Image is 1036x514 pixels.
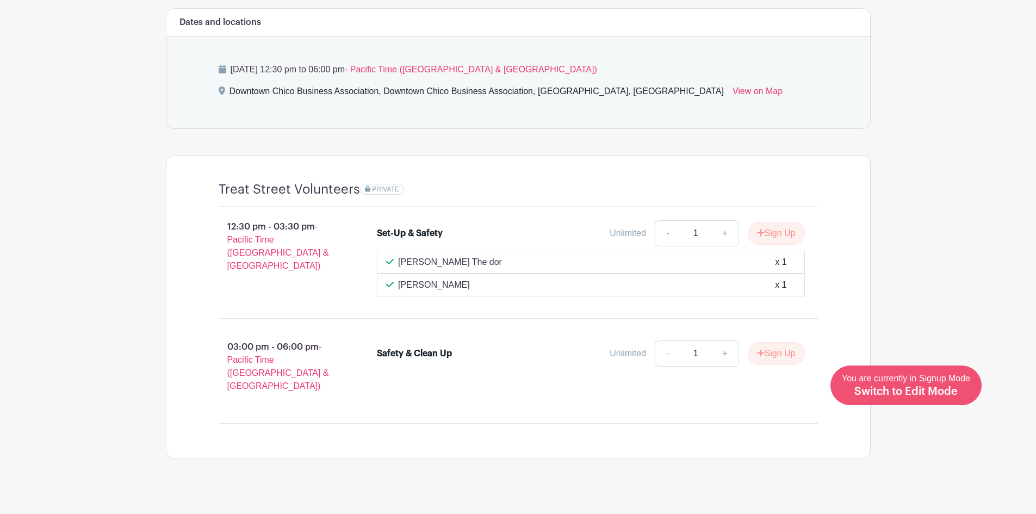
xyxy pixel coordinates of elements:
[179,17,261,28] h6: Dates and locations
[830,366,982,405] a: You are currently in Signup Mode Switch to Edit Mode
[345,65,597,74] span: - Pacific Time ([GEOGRAPHIC_DATA] & [GEOGRAPHIC_DATA])
[854,386,958,397] span: Switch to Edit Mode
[748,222,805,245] button: Sign Up
[655,220,680,246] a: -
[201,336,360,397] p: 03:00 pm - 06:00 pm
[227,222,329,270] span: - Pacific Time ([GEOGRAPHIC_DATA] & [GEOGRAPHIC_DATA])
[748,342,805,365] button: Sign Up
[775,256,786,269] div: x 1
[377,347,452,360] div: Safety & Clean Up
[219,63,818,76] p: [DATE] 12:30 pm to 06:00 pm
[655,340,680,367] a: -
[775,278,786,292] div: x 1
[711,220,739,246] a: +
[610,347,646,360] div: Unlimited
[711,340,739,367] a: +
[733,85,783,102] a: View on Map
[398,278,470,292] p: [PERSON_NAME]
[842,374,970,397] span: You are currently in Signup Mode
[219,182,360,197] h4: Treat Street Volunteers
[377,227,443,240] div: Set-Up & Safety
[610,227,646,240] div: Unlimited
[227,342,329,391] span: - Pacific Time ([GEOGRAPHIC_DATA] & [GEOGRAPHIC_DATA])
[398,256,502,269] p: [PERSON_NAME] The dor
[372,185,399,193] span: PRIVATE
[229,85,724,102] div: Downtown Chico Business Association, Downtown Chico Business Association, [GEOGRAPHIC_DATA], [GEO...
[201,216,360,277] p: 12:30 pm - 03:30 pm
